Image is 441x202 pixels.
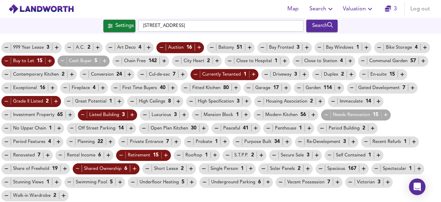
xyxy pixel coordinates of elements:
span: Log out [410,4,430,14]
button: Map [282,2,304,16]
div: Open Intercom Messenger [409,179,425,195]
button: Valuation [340,2,377,16]
span: Search [309,4,335,14]
span: Valuation [343,4,374,14]
div: Search [308,21,336,30]
button: Search [307,2,337,16]
button: 3 [380,2,402,16]
a: 3 [385,4,397,14]
button: Search [306,20,338,32]
div: Click to configure Search Settings [103,20,135,32]
span: Map [285,4,301,14]
input: Enter a location... [138,20,304,32]
div: Run Your Search [306,20,338,32]
button: Log out [408,2,433,16]
div: Settings [115,21,134,30]
img: logo [8,4,74,14]
button: Settings [103,20,135,32]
